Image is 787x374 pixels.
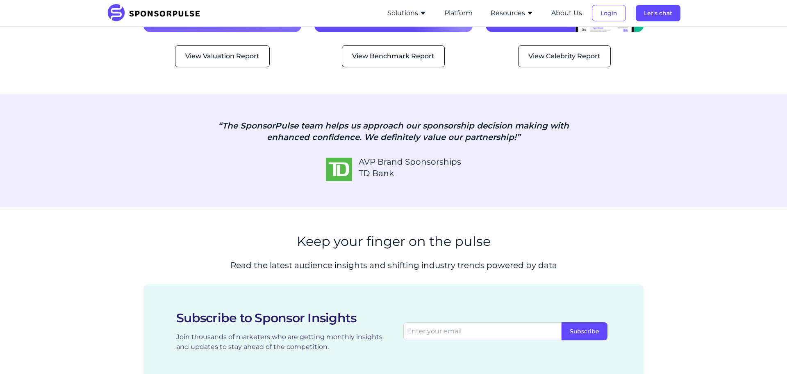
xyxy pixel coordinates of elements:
p: AVP Brand Sponsorships TD Bank [359,156,461,179]
p: Join thousands of marketers who are getting monthly insights and updates to stay ahead of the com... [176,332,387,352]
a: Let's chat [636,9,680,17]
h2: Keep your finger on the pulse [297,234,491,249]
button: Resources [491,8,533,18]
p: Read the latest audience insights and shifting industry trends powered by data [206,259,581,271]
button: View Celebrity Report [518,45,611,67]
img: SponsorPulse [107,4,206,22]
a: About Us [551,9,582,17]
a: Login [592,9,626,17]
button: View Benchmark Report [342,45,445,67]
a: Platform [444,9,473,17]
input: Enter your email [403,322,562,340]
button: About Us [551,8,582,18]
button: Platform [444,8,473,18]
button: View Valuation Report [175,45,270,67]
button: Subscribe [562,322,607,340]
button: Let's chat [636,5,680,21]
button: Login [592,5,626,21]
h2: Subscribe to Sponsor Insights [176,310,387,326]
button: Solutions [387,8,426,18]
iframe: Chat Widget [746,335,787,374]
i: “The SponsorPulse team helps us approach our sponsorship decision making with enhanced confidence... [218,121,569,142]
